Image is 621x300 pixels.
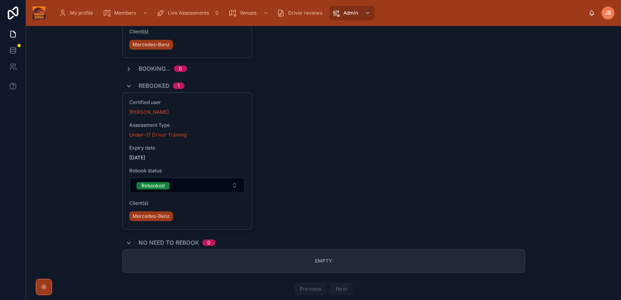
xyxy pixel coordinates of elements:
[168,10,209,16] span: Live Assessments
[343,10,358,16] span: Admin
[154,6,224,20] a: Live Assessments0
[129,122,245,128] span: Assessment Type
[141,182,165,189] div: Rebooked
[139,82,169,90] span: Rebooked
[288,10,322,16] span: Driver reviews
[274,6,328,20] a: Driver reviews
[100,6,152,20] a: Members
[56,6,99,20] a: My profile
[70,10,93,16] span: My profile
[132,213,170,220] span: Mercedes-Benz
[129,200,245,207] span: Client(s)
[605,10,611,16] span: JB
[129,109,169,115] a: [PERSON_NAME]
[129,167,245,174] span: Rebook status
[226,6,273,20] a: Venues
[132,41,170,48] span: Mercedes-Benz
[129,154,145,161] p: [DATE]
[52,4,588,22] div: scrollable content
[129,145,245,151] span: Expiry date
[130,178,245,193] button: Select Button
[240,10,256,16] span: Venues
[315,258,332,264] span: Empty
[330,6,374,20] a: Admin
[139,239,199,247] span: No need to rebook
[129,132,187,138] a: Under-17 Driver Training
[178,83,180,89] div: 1
[212,8,222,18] div: 0
[129,99,245,106] span: Certified user
[207,239,211,246] div: 0
[129,28,245,35] span: Client(s)
[129,211,173,221] a: Mercedes-Benz
[114,10,136,16] span: Members
[179,65,182,72] div: 0
[129,40,173,50] a: Mercedes-Benz
[139,65,171,73] span: Booking…
[33,7,46,20] img: App logo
